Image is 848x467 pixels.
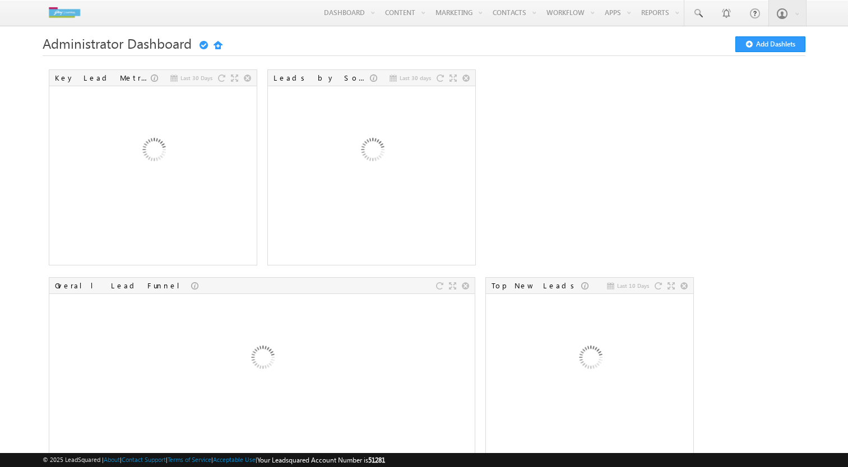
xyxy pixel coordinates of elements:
[55,281,191,291] div: Overall Lead Funnel
[202,299,322,419] img: Loading...
[43,455,385,465] span: © 2025 LeadSquared | | | | |
[257,456,385,464] span: Your Leadsquared Account Number is
[400,73,431,83] span: Last 30 days
[43,3,86,22] img: Custom Logo
[55,73,151,83] div: Key Lead Metrics
[274,73,370,83] div: Leads by Sources
[93,91,214,212] img: Loading...
[735,36,805,52] button: Add Dashlets
[617,281,649,291] span: Last 10 Days
[104,456,120,463] a: About
[43,34,192,52] span: Administrator Dashboard
[213,456,256,463] a: Acceptable Use
[122,456,166,463] a: Contact Support
[168,456,211,463] a: Terms of Service
[530,299,650,419] img: Loading...
[180,73,212,83] span: Last 30 Days
[368,456,385,464] span: 51281
[312,91,432,212] img: Loading...
[492,281,581,291] div: Top New Leads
